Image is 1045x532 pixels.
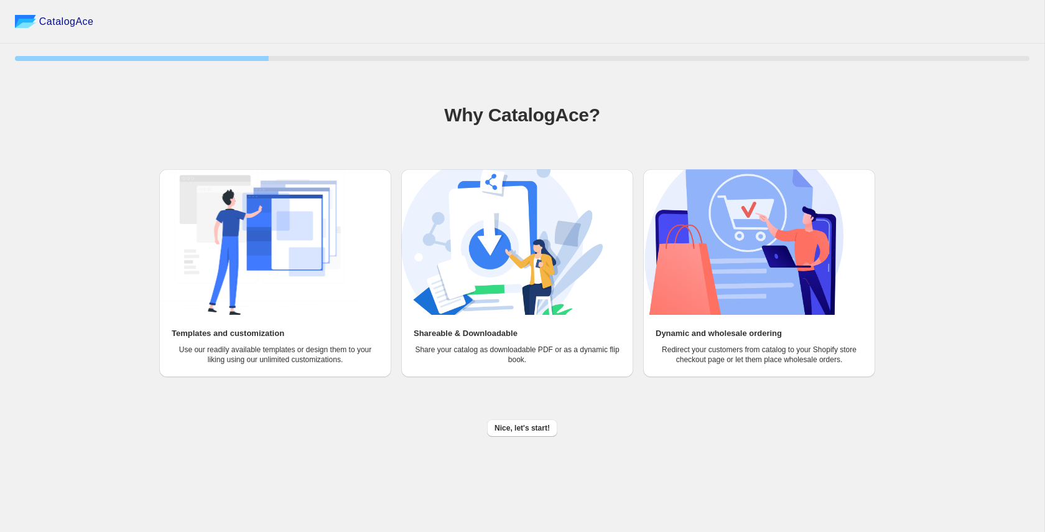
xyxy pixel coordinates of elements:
[401,169,603,315] img: Shareable & Downloadable
[172,345,379,365] p: Use our readily available templates or design them to your liking using our unlimited customizati...
[656,327,782,340] h2: Dynamic and wholesale ordering
[656,345,863,365] p: Redirect your customers from catalog to your Shopify store checkout page or let them place wholes...
[15,15,36,28] img: catalog ace
[414,345,621,365] p: Share your catalog as downloadable PDF or as a dynamic flip book.
[15,103,1029,128] h1: Why CatalogAce?
[414,327,518,340] h2: Shareable & Downloadable
[643,169,845,315] img: Dynamic and wholesale ordering
[172,327,284,340] h2: Templates and customization
[487,419,557,437] button: Nice, let's start!
[495,423,550,433] span: Nice, let's start!
[39,16,94,28] span: CatalogAce
[159,169,361,315] img: Templates and customization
